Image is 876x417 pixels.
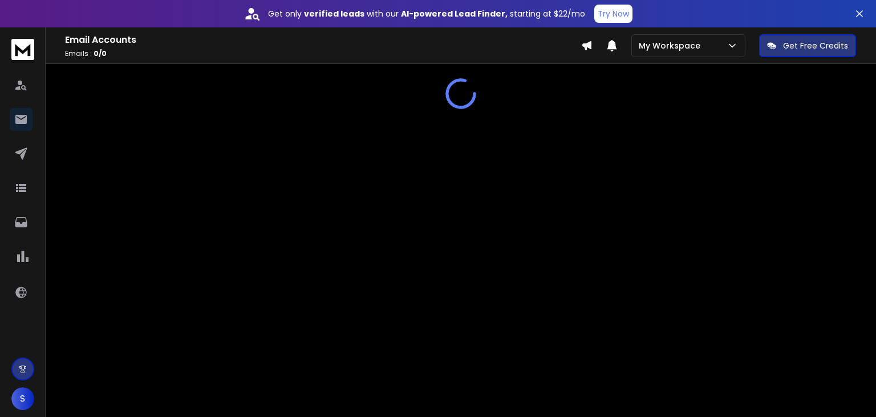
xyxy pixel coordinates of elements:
p: Emails : [65,49,581,58]
button: Try Now [594,5,632,23]
strong: AI-powered Lead Finder, [401,8,508,19]
button: Get Free Credits [759,34,856,57]
strong: verified leads [304,8,364,19]
img: logo [11,39,34,60]
h1: Email Accounts [65,33,581,47]
button: S [11,387,34,410]
p: Get Free Credits [783,40,848,51]
span: 0 / 0 [94,49,107,58]
p: Try Now [598,8,629,19]
p: Get only with our starting at $22/mo [268,8,585,19]
p: My Workspace [639,40,705,51]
